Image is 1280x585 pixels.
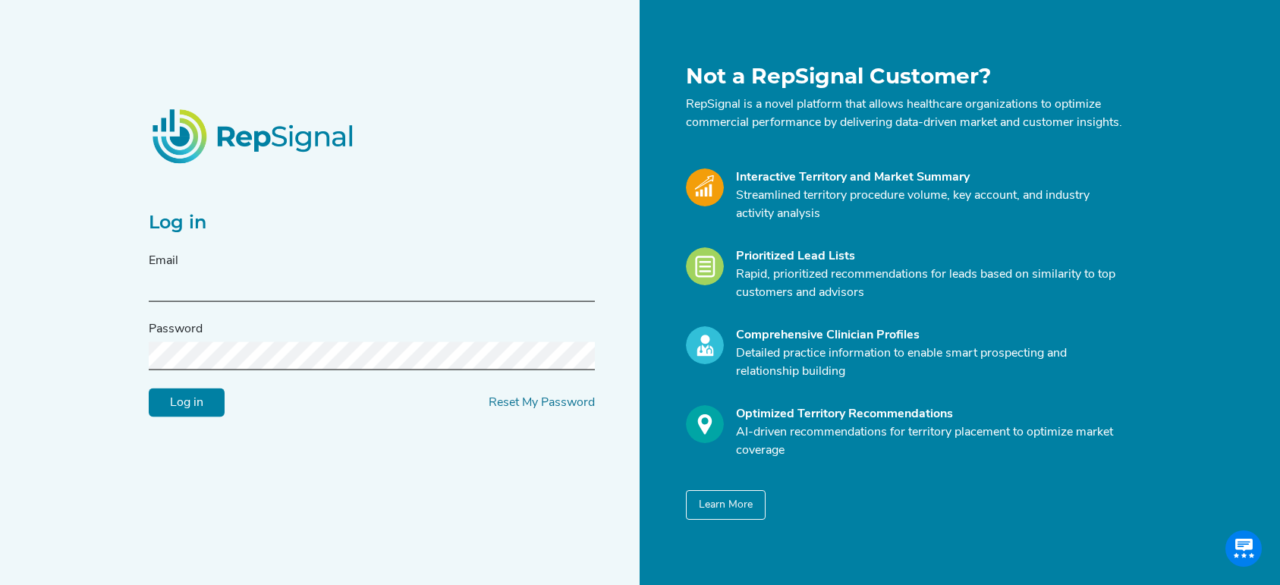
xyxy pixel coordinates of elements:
[149,252,178,270] label: Email
[149,388,225,417] input: Log in
[686,64,1123,90] h1: Not a RepSignal Customer?
[489,397,595,409] a: Reset My Password
[686,168,724,206] img: Market_Icon.a700a4ad.svg
[736,423,1123,460] p: AI-driven recommendations for territory placement to optimize market coverage
[736,187,1123,223] p: Streamlined territory procedure volume, key account, and industry activity analysis
[686,326,724,364] img: Profile_Icon.739e2aba.svg
[686,96,1123,132] p: RepSignal is a novel platform that allows healthcare organizations to optimize commercial perform...
[686,247,724,285] img: Leads_Icon.28e8c528.svg
[736,168,1123,187] div: Interactive Territory and Market Summary
[686,490,766,520] button: Learn More
[134,90,375,181] img: RepSignalLogo.20539ed3.png
[736,344,1123,381] p: Detailed practice information to enable smart prospecting and relationship building
[149,212,595,234] h2: Log in
[736,326,1123,344] div: Comprehensive Clinician Profiles
[736,405,1123,423] div: Optimized Territory Recommendations
[149,320,203,338] label: Password
[686,405,724,443] img: Optimize_Icon.261f85db.svg
[736,266,1123,302] p: Rapid, prioritized recommendations for leads based on similarity to top customers and advisors
[736,247,1123,266] div: Prioritized Lead Lists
